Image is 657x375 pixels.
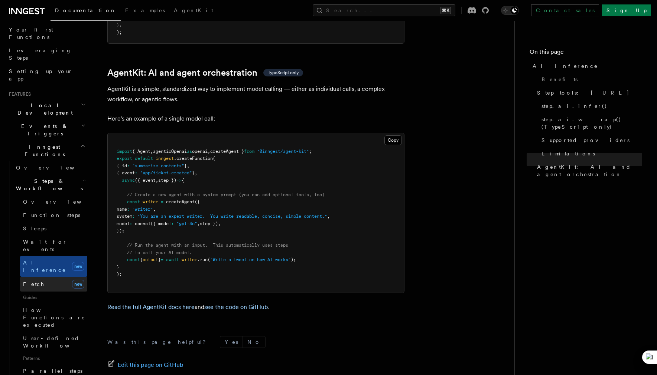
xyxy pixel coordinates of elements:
[117,221,130,226] span: model
[20,208,87,222] a: Function steps
[384,135,402,145] button: Copy
[13,161,87,174] a: Overview
[169,2,218,20] a: AgentKit
[20,195,87,208] a: Overview
[117,149,132,154] span: import
[208,149,210,154] span: ,
[530,47,642,59] h4: On this page
[23,226,46,231] span: Sleeps
[150,149,153,154] span: ,
[6,122,81,137] span: Events & Triggers
[200,221,218,226] span: step })
[13,177,83,192] span: Steps & Workflows
[23,212,80,218] span: Function steps
[140,257,143,262] span: {
[204,303,268,310] a: see the code on GitHub
[197,257,208,262] span: .run
[72,262,84,271] span: new
[313,4,455,16] button: Search...⌘K
[244,149,254,154] span: from
[127,199,140,204] span: const
[117,214,132,219] span: system
[531,4,599,16] a: Contact sales
[210,257,291,262] span: "Write a tweet on how AI works"
[161,257,163,262] span: =
[125,7,165,13] span: Examples
[150,221,171,226] span: ({ model
[309,149,312,154] span: ;
[16,165,92,171] span: Overview
[541,150,595,157] span: Limitations
[534,86,642,99] a: Step tools: [URL]
[107,68,303,78] a: AgentKit: AI and agent orchestrationTypeScript only
[117,163,127,168] span: { id
[117,272,122,277] span: );
[117,30,122,35] span: );
[135,170,137,175] span: :
[127,250,192,255] span: // to call your AI model.
[9,27,53,40] span: Your first Functions
[127,163,130,168] span: :
[51,2,121,21] a: Documentation
[539,134,642,147] a: Supported providers
[218,221,221,226] span: ,
[20,222,87,235] a: Sleeps
[257,149,309,154] span: "@inngest/agent-kit"
[220,336,243,348] button: Yes
[132,214,135,219] span: :
[161,199,163,204] span: =
[166,199,195,204] span: createAgent
[20,256,87,277] a: AI Inferencenew
[107,84,404,105] p: AgentKit is a simple, standardized way to implement model calling — either as individual calls, a...
[268,70,299,76] span: TypeScript only
[143,199,158,204] span: writer
[127,192,325,197] span: // Create a new agent with a system prompt (you can add optional tools, too)
[197,221,200,226] span: ,
[539,73,642,86] a: Benefits
[117,228,124,233] span: });
[107,360,183,370] a: Edit this page on GitHub
[537,163,642,178] span: AgentKit: AI and agent orchestration
[135,156,153,161] span: default
[530,59,642,73] a: AI Inference
[20,352,87,364] span: Patterns
[23,199,100,205] span: Overview
[143,257,158,262] span: output
[539,113,642,134] a: step.ai.wrap() (TypeScript only)
[6,140,87,161] button: Inngest Functions
[187,163,189,168] span: ,
[602,4,651,16] a: Sign Up
[121,2,169,20] a: Examples
[137,214,327,219] span: "You are an expert writer. You write readable, concise, simple content."
[166,257,179,262] span: await
[541,136,630,144] span: Supported providers
[140,170,192,175] span: "app/ticket.created"
[117,264,119,270] span: }
[132,207,153,212] span: "writer"
[153,207,156,212] span: ,
[6,99,87,119] button: Local Development
[6,119,87,140] button: Events & Triggers
[23,368,82,374] span: Parallel steps
[184,163,187,168] span: }
[539,147,642,160] a: Limitations
[158,178,176,183] span: step })
[6,102,81,116] span: Local Development
[20,303,87,332] a: How Functions are executed
[9,68,73,82] span: Setting up your app
[23,260,66,273] span: AI Inference
[135,178,156,183] span: ({ event
[182,178,184,183] span: {
[20,277,87,292] a: Fetchnew
[158,257,161,262] span: }
[127,243,288,248] span: // Run the agent with an input. This automatically uses steps
[541,76,578,83] span: Benefits
[117,170,135,175] span: { event
[539,99,642,113] a: step.ai.infer()
[6,91,31,97] span: Features
[9,47,72,61] span: Leveraging Steps
[127,257,140,262] span: const
[440,7,451,14] kbd: ⌘K
[132,149,150,154] span: { Agent
[107,303,195,310] a: Read the full AgentKit docs here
